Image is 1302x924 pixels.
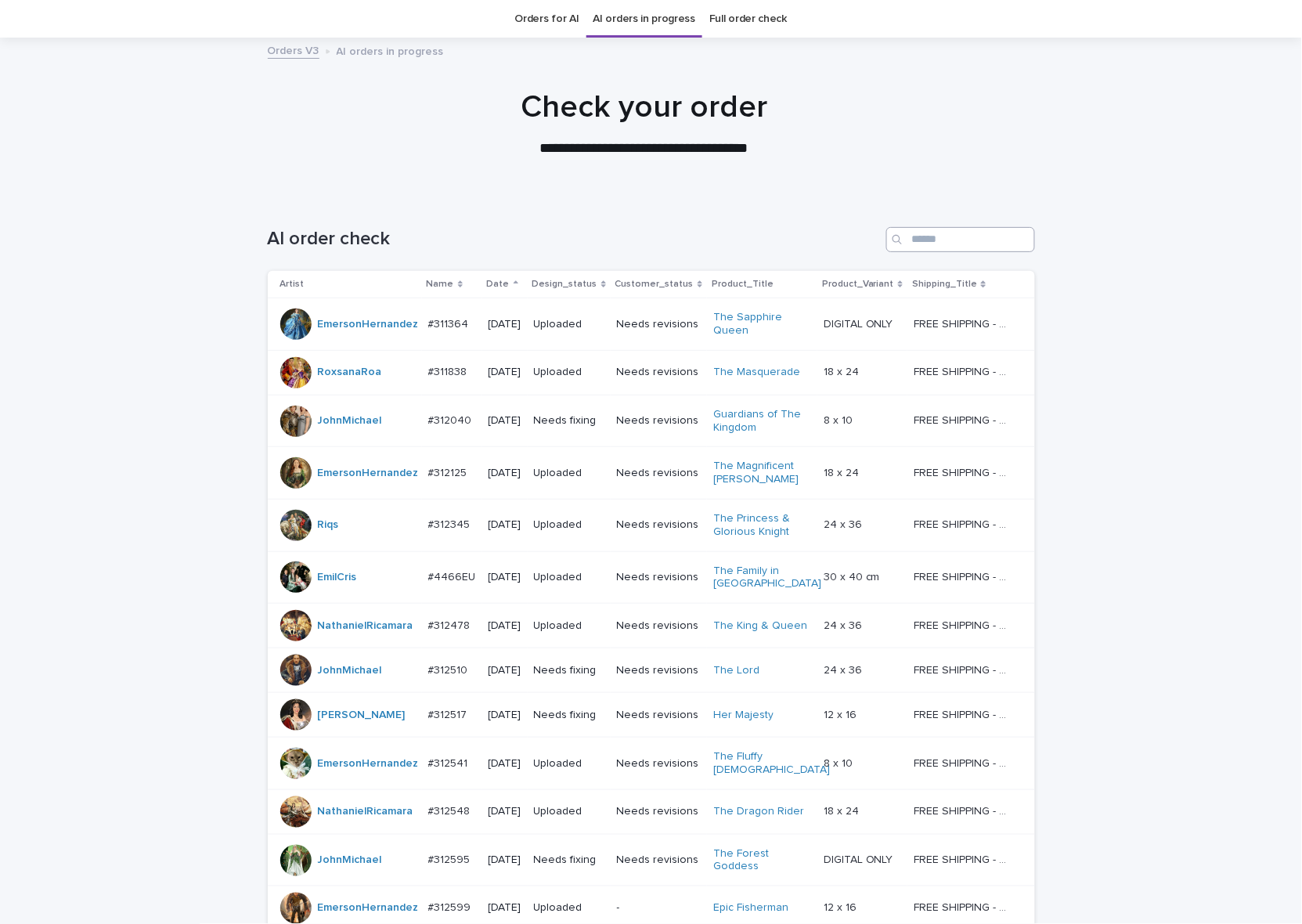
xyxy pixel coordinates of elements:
p: Needs revisions [617,318,701,331]
p: #312541 [428,754,471,771]
a: JohnMichael [318,854,382,867]
a: Her Majesty [713,709,774,722]
p: Product_Variant [822,276,894,293]
a: The Masquerade [713,366,800,379]
tr: EmersonHernandez #311364#311364 [DATE]UploadedNeeds revisionsThe Sapphire Queen DIGITAL ONLYDIGIT... [268,298,1035,351]
a: NathanielRicamara [318,805,413,818]
p: Needs revisions [617,757,701,771]
a: Epic Fisherman [713,902,788,915]
p: Shipping_Title [912,276,977,293]
p: Needs revisions [617,805,701,818]
p: FREE SHIPPING - preview in 1-2 business days, after your approval delivery will take 5-10 b.d. [914,315,1012,331]
a: EmersonHernandez [318,318,419,331]
a: EmersonHernandez [318,757,419,771]
a: Orders for AI [515,1,579,38]
p: #312599 [428,899,474,915]
tr: EmersonHernandez #312541#312541 [DATE]UploadedNeeds revisionsThe Fluffy [DEMOGRAPHIC_DATA] 8 x 10... [268,738,1035,790]
p: FREE SHIPPING - preview in 1-2 business days, after your approval delivery will take 5-10 b.d. [914,363,1012,379]
p: Needs revisions [617,854,701,867]
p: FREE SHIPPING - preview in 1-2 business days, after your approval delivery will take 5-10 b.d. [914,754,1012,771]
p: #311364 [428,315,472,331]
tr: Riqs #312345#312345 [DATE]UploadedNeeds revisionsThe Princess & Glorious Knight 24 x 3624 x 36 FR... [268,499,1035,551]
p: #4466EU [428,568,479,584]
a: JohnMichael [318,664,382,677]
p: #312548 [428,802,474,818]
p: FREE SHIPPING - preview in 1-2 business days, after your approval delivery will take 5-10 b.d. [914,464,1012,480]
tr: EmersonHernandez #312125#312125 [DATE]UploadedNeeds revisionsThe Magnificent [PERSON_NAME] 18 x 2... [268,447,1035,500]
p: - [617,902,701,915]
p: [DATE] [489,854,521,867]
p: 24 x 36 [824,515,865,532]
p: DIGITAL ONLY [824,315,896,331]
p: [DATE] [489,619,521,633]
p: [DATE] [489,709,521,722]
a: The Sapphire Queen [713,311,811,337]
p: FREE SHIPPING - preview in 1-2 business days, after your approval delivery will take 5-10 b.d. [914,616,1012,633]
a: Riqs [318,518,339,532]
p: #311838 [428,363,471,379]
p: #312345 [428,515,474,532]
p: Needs fixing [534,414,604,428]
input: Search [886,227,1035,252]
p: [DATE] [489,518,521,532]
p: Uploaded [534,366,604,379]
a: The Lord [713,664,759,677]
p: FREE SHIPPING - preview in 1-2 business days, after your approval delivery will take 5-10 b.d. [914,899,1012,915]
p: Uploaded [534,318,604,331]
p: FREE SHIPPING - preview in 1-2 business days, after your approval delivery will take 5-10 b.d. [914,661,1012,677]
a: Orders V3 [268,41,319,59]
p: Needs revisions [617,571,701,584]
tr: EmilCris #4466EU#4466EU [DATE]UploadedNeeds revisionsThe Family in [GEOGRAPHIC_DATA] 30 x 40 cm30... [268,551,1035,604]
a: The Family in [GEOGRAPHIC_DATA] [713,565,821,591]
p: Name [427,276,454,293]
p: 18 x 24 [824,464,862,480]
a: The Princess & Glorious Knight [713,512,811,539]
p: #312125 [428,464,471,480]
p: DIGITAL ONLY [824,850,896,867]
p: Needs fixing [534,854,604,867]
a: EmilCris [318,571,357,584]
p: 12 x 16 [824,899,860,915]
p: Uploaded [534,757,604,771]
p: [DATE] [489,664,521,677]
p: #312478 [428,616,474,633]
p: Uploaded [534,467,604,480]
p: 8 x 10 [824,411,856,428]
p: Needs revisions [617,664,701,677]
a: The Dragon Rider [713,805,804,818]
a: The King & Queen [713,619,807,633]
a: JohnMichael [318,414,382,428]
p: #312510 [428,661,471,677]
p: FREE SHIPPING - preview in 1-2 business days, after your approval delivery will take 5-10 b.d. [914,411,1012,428]
a: EmersonHernandez [318,902,419,915]
tr: JohnMichael #312595#312595 [DATE]Needs fixingNeeds revisionsThe Forest Goddess DIGITAL ONLYDIGITA... [268,834,1035,886]
p: [DATE] [489,805,521,818]
p: FREE SHIPPING - preview in 1-2 business days, after your approval delivery will take 5-10 b.d. [914,515,1012,532]
p: Uploaded [534,619,604,633]
p: FREE SHIPPING - preview in 1-2 business days, after your approval delivery will take 6-10 busines... [914,568,1012,584]
p: [DATE] [489,571,521,584]
p: Date [487,276,510,293]
p: [DATE] [489,414,521,428]
p: Needs fixing [534,709,604,722]
p: #312595 [428,850,474,867]
p: 24 x 36 [824,616,865,633]
p: Product_Title [712,276,774,293]
p: 8 x 10 [824,754,856,771]
p: Needs revisions [617,709,701,722]
tr: [PERSON_NAME] #312517#312517 [DATE]Needs fixingNeeds revisionsHer Majesty 12 x 1612 x 16 FREE SHI... [268,693,1035,738]
a: NathanielRicamara [318,619,413,633]
p: Needs revisions [617,619,701,633]
p: [DATE] [489,318,521,331]
h1: Check your order [261,88,1028,126]
h1: AI order check [268,228,880,251]
a: Full order check [709,1,787,38]
p: #312517 [428,706,471,722]
p: Design_status [532,276,597,293]
p: [DATE] [489,366,521,379]
p: Customer_status [615,276,694,293]
p: Uploaded [534,571,604,584]
p: Needs fixing [534,664,604,677]
p: 18 x 24 [824,802,862,818]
